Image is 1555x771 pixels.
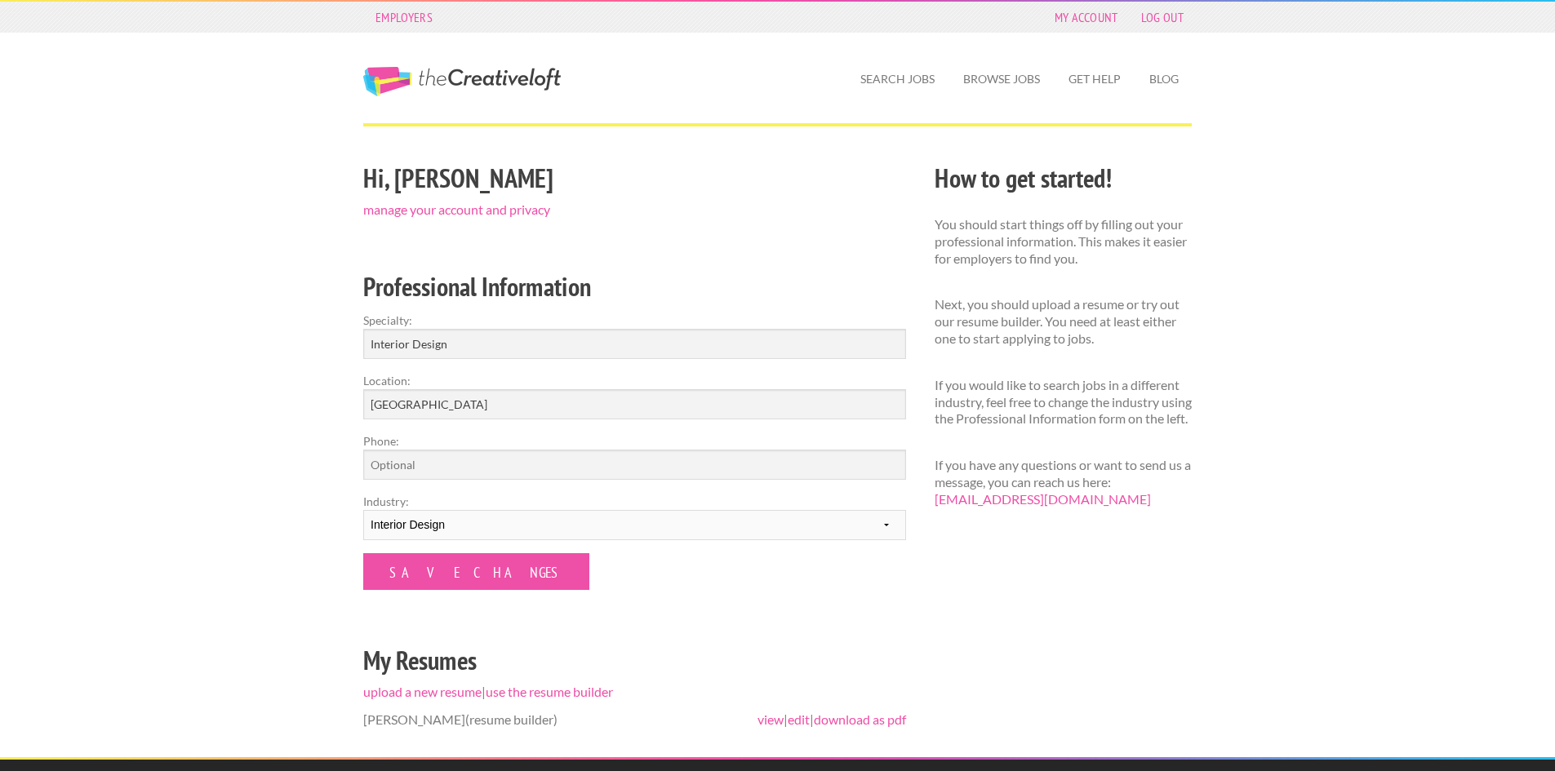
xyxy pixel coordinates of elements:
[363,268,906,305] h2: Professional Information
[363,202,550,217] a: manage your account and privacy
[486,684,613,699] a: use the resume builder
[363,67,561,96] a: The Creative Loft
[363,450,906,480] input: Optional
[465,711,558,727] span: (resume builder)
[935,160,1192,197] h2: How to get started!
[349,157,921,757] div: |
[363,553,589,590] input: Save Changes
[950,60,1053,98] a: Browse Jobs
[1055,60,1134,98] a: Get Help
[363,642,906,679] h2: My Resumes
[788,711,810,727] a: edit
[363,372,906,389] label: Location:
[1136,60,1192,98] a: Blog
[363,493,906,510] label: Industry:
[363,160,906,197] h2: Hi, [PERSON_NAME]
[758,711,784,727] a: view
[758,711,906,729] span: | |
[814,711,906,727] a: download as pdf
[1133,6,1192,29] a: Log Out
[367,6,441,29] a: Employers
[847,60,948,98] a: Search Jobs
[935,216,1192,267] p: You should start things off by filling out your professional information. This makes it easier fo...
[1046,6,1126,29] a: My Account
[363,389,906,419] input: e.g. New York, NY
[935,296,1192,347] p: Next, you should upload a resume or try out our resume builder. You need at least either one to s...
[363,698,906,742] li: [PERSON_NAME]
[363,684,482,699] a: upload a new resume
[935,491,1151,507] a: [EMAIL_ADDRESS][DOMAIN_NAME]
[363,312,906,329] label: Specialty:
[935,457,1192,507] p: If you have any questions or want to send us a message, you can reach us here:
[363,432,906,450] label: Phone:
[935,377,1192,428] p: If you would like to search jobs in a different industry, feel free to change the industry using ...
